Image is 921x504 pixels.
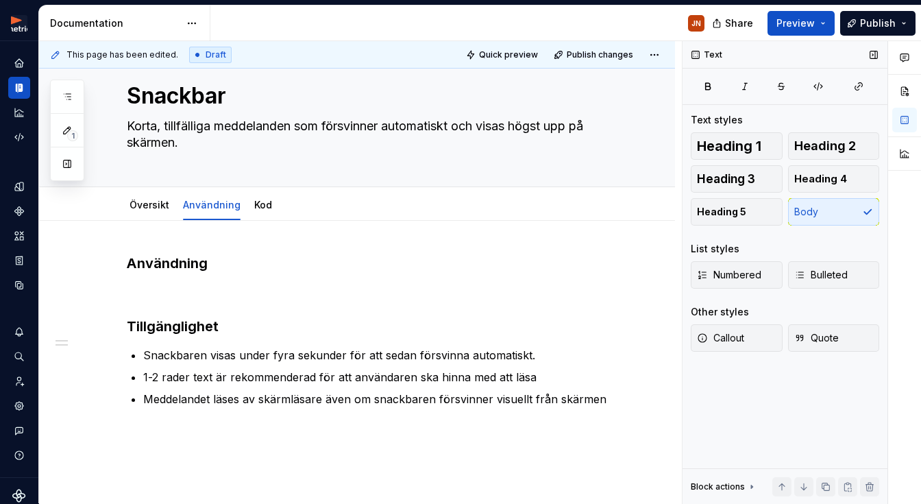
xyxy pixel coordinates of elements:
a: Analytics [8,101,30,123]
button: Heading 3 [691,165,783,193]
button: Bulleted [788,261,880,289]
a: Data sources [8,274,30,296]
span: Quote [794,331,839,345]
button: Publish [840,11,916,36]
a: Översikt [130,199,169,211]
h3: Användning [127,254,620,273]
span: Heading 3 [697,172,755,186]
svg: Supernova Logo [12,489,26,503]
span: Share [725,16,753,30]
a: Documentation [8,77,30,99]
div: Användning [177,190,246,219]
button: Contact support [8,420,30,442]
button: Heading 2 [788,132,880,160]
a: Storybook stories [8,250,30,272]
button: Callout [691,324,783,352]
button: Preview [767,11,835,36]
span: Heading 2 [794,139,856,153]
div: Kod [249,190,278,219]
span: Heading 1 [697,139,761,153]
a: Kod [254,199,272,211]
a: Användning [183,199,241,211]
textarea: Korta, tillfälliga meddelanden som försvinner automatiskt och visas högst upp på skärmen. [124,115,617,154]
img: fcc7d103-c4a6-47df-856c-21dae8b51a16.png [11,15,27,32]
span: This page has been edited. [66,49,178,60]
span: 1 [67,130,78,141]
a: Invite team [8,370,30,392]
button: Share [705,11,762,36]
span: Preview [776,16,815,30]
button: Notifications [8,321,30,343]
div: Other styles [691,305,749,319]
a: Settings [8,395,30,417]
span: Heading 4 [794,172,847,186]
span: Draft [206,49,226,60]
button: Quote [788,324,880,352]
button: Search ⌘K [8,346,30,368]
span: Bulleted [794,268,848,282]
button: Heading 4 [788,165,880,193]
span: Callout [697,331,744,345]
span: Quick preview [479,49,538,60]
p: Snackbaren visas under fyra sekunder för att sedan försvinna automatiskt. [143,347,620,363]
span: Heading 5 [697,205,746,219]
a: Components [8,200,30,222]
button: Heading 1 [691,132,783,160]
span: Numbered [697,268,761,282]
div: Documentation [50,16,180,30]
p: Meddelandet läses av skärmläsare även om snackbaren försvinner visuellt från skärmen [143,391,620,407]
a: Code automation [8,126,30,148]
button: Numbered [691,261,783,289]
a: Design tokens [8,176,30,197]
div: Text styles [691,113,743,127]
span: Publish changes [567,49,633,60]
h3: Tillgänglighet [127,317,620,336]
span: Publish [860,16,896,30]
textarea: Snackbar [124,80,617,112]
div: List styles [691,242,739,256]
div: Översikt [124,190,175,219]
div: Block actions [691,481,745,492]
p: 1-2 rader text är rekommenderad för att användaren ska hinna med att läsa [143,369,620,385]
button: Quick preview [462,45,544,64]
a: Assets [8,225,30,247]
div: JN [691,18,701,29]
button: Publish changes [550,45,639,64]
button: Heading 5 [691,198,783,226]
div: Block actions [691,477,757,496]
a: Home [8,52,30,74]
